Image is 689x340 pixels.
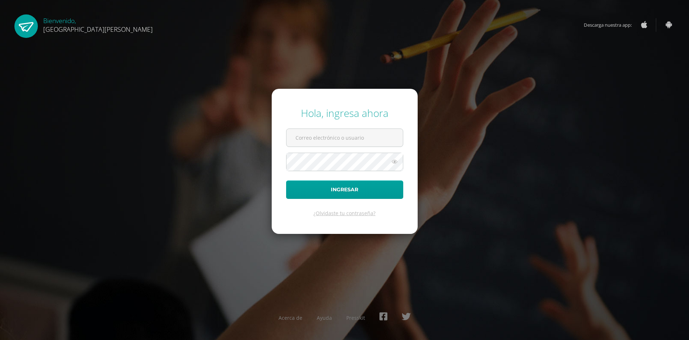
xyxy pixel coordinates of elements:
[286,106,403,120] div: Hola, ingresa ahora
[43,25,153,34] span: [GEOGRAPHIC_DATA][PERSON_NAME]
[584,18,639,32] span: Descarga nuestra app:
[286,129,403,147] input: Correo electrónico o usuario
[314,210,375,217] a: ¿Olvidaste tu contraseña?
[279,314,302,321] a: Acerca de
[43,14,153,34] div: Bienvenido,
[346,314,365,321] a: Presskit
[286,180,403,199] button: Ingresar
[317,314,332,321] a: Ayuda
